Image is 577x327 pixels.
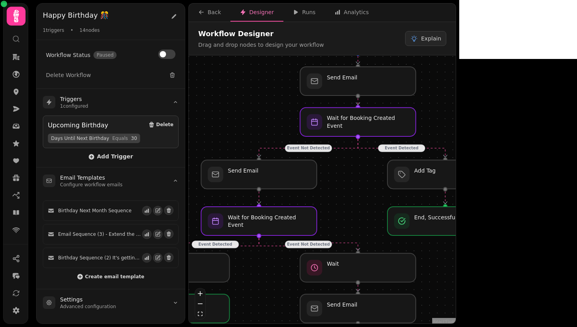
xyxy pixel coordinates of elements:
g: Edge from 0198c3b2-a7d9-71af-9f6e-c8570e66382f to 0198c3bc-446c-7273-b404-e3e05f860ca2 [259,139,358,157]
span: Explain [421,35,441,42]
button: Add Trigger [88,153,133,161]
span: Delete [156,122,173,127]
div: React Flow controls [195,288,206,320]
span: Birthday Sequence (2) It's getting closer! [58,255,142,261]
text: Event Not Detected [287,242,330,246]
button: Edit email template [153,230,163,239]
span: Days Until Next Birthday [51,135,109,141]
button: Delete [148,121,173,129]
button: Delete Workflow [43,68,179,82]
button: Runs [283,4,325,22]
div: End, Successful [113,294,230,323]
div: Add Tag [387,160,504,189]
button: zoom in [195,288,205,299]
div: Add Tag [113,253,230,283]
button: Delete email template [164,206,173,215]
div: End, Successful [387,206,504,236]
h2: Workflow Designer [198,28,324,39]
div: Runs [293,8,316,16]
h3: Settings [60,296,116,303]
button: Explain [405,31,446,46]
div: Send Email [300,66,416,96]
button: Edit email template [153,206,163,215]
div: Send Email [201,160,317,189]
h2: Happy Birthday 🎊 [43,10,164,21]
p: Drag and drop nodes to design your workflow [198,41,324,49]
button: View email events [142,230,152,239]
p: 1 configured [60,103,88,109]
span: Birthday Next Month Sequence [58,208,131,214]
button: Back [189,4,230,22]
button: Delete email template [164,229,173,239]
span: Equals [112,135,128,141]
g: Edge from 0198c3b2-a7d9-71af-9f6e-c8570e66382f to 0198c3b9-c741-715b-8f1b-ef6cc05fc5ba [358,139,445,157]
button: Designer [230,4,283,22]
span: 1 triggers [43,27,64,33]
h3: Triggers [60,95,88,103]
div: Wait for Booking Created Event [201,206,317,236]
span: 30 [131,135,137,141]
div: Analytics [334,8,369,16]
button: Create email template [77,273,144,281]
span: Paused [93,51,117,59]
span: Create email template [85,274,144,279]
button: View email events [142,253,152,263]
span: Add Trigger [88,154,133,160]
span: • [70,27,73,33]
div: Wait for Booking Created Event [300,107,416,137]
text: Event Detected [199,242,232,246]
span: Delete Workflow [46,71,91,79]
button: Analytics [325,4,378,22]
p: Advanced configuration [60,303,116,310]
span: Workflow Status [46,51,90,59]
button: Edit workflow [169,10,179,22]
span: Email Sequence (3) - Extend the celebration for a month to receive xyz [58,231,142,237]
button: View email events [142,206,152,215]
div: Designer [240,8,274,16]
summary: SettingsAdvanced configuration [37,289,185,316]
span: 14 nodes [80,27,100,33]
button: fit view [195,309,205,319]
text: Event Not Detected [287,146,330,150]
text: Event Detected [385,146,418,150]
p: Configure workflow emails [60,182,122,188]
button: Delete email template [164,253,173,262]
button: zoom out [195,299,205,309]
a: React Flow attribution [433,320,455,324]
div: Back [198,8,221,16]
g: Edge from 0198c3c2-c950-72a6-8c9c-cc6c57d0af74 to 0198c3c6-0656-72ba-8186-c2c90adb67a1 [259,238,358,251]
div: Send Email [300,294,416,323]
div: Upcoming Birthday [48,121,108,130]
button: Edit email template [153,253,163,263]
summary: Email TemplatesConfigure workflow emails [37,167,185,194]
summary: Triggers1configured [37,89,185,116]
h3: Email Templates [60,174,122,182]
g: Edge from 0198c3c2-c950-72a6-8c9c-cc6c57d0af74 to 0198c3c4-234f-709e-8889-6b6470f5634d [172,238,259,251]
div: Wait [300,253,416,283]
